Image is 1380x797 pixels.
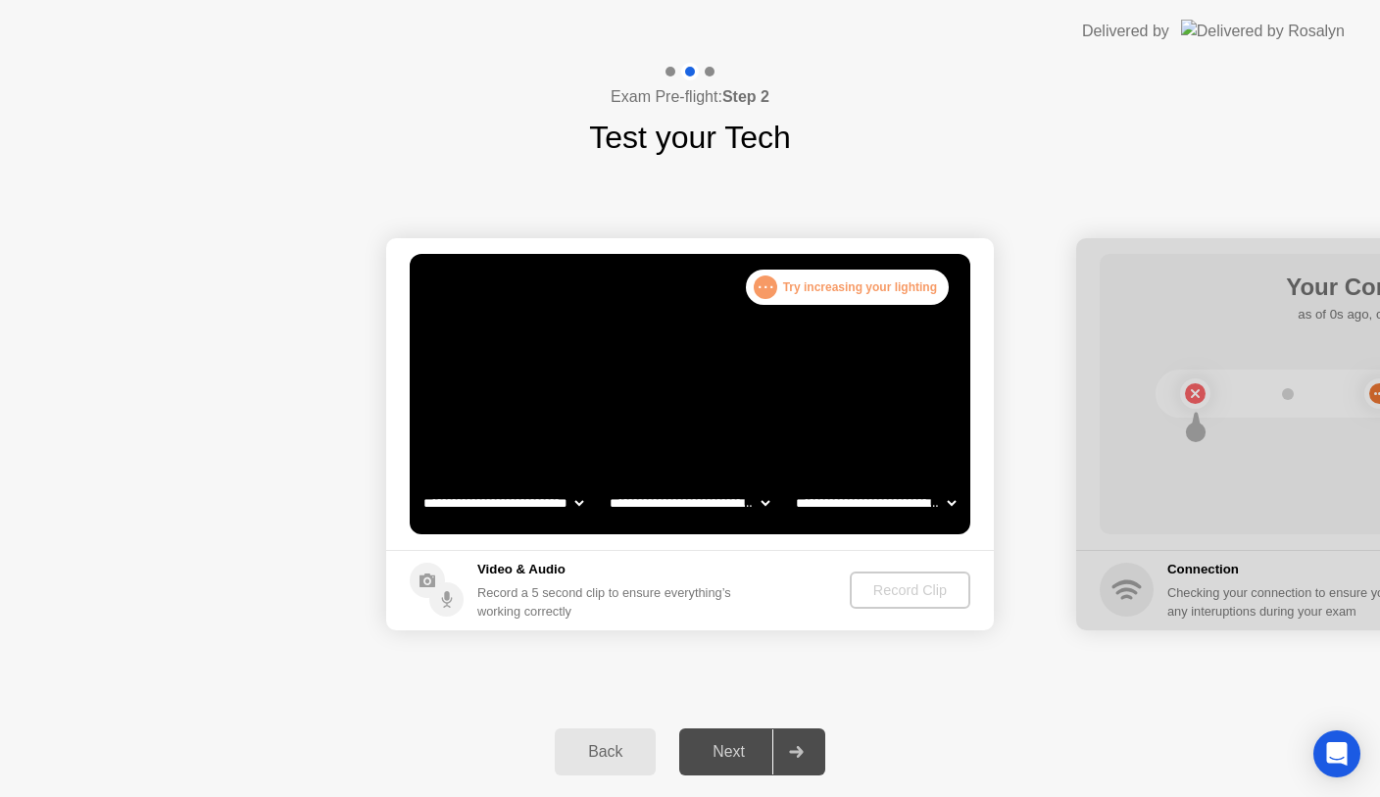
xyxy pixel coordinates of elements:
div: Record a 5 second clip to ensure everything’s working correctly [477,583,739,621]
div: Delivered by [1082,20,1169,43]
button: Record Clip [850,572,970,609]
b: Step 2 [722,88,769,105]
button: Back [555,728,656,775]
h5: Video & Audio [477,560,739,579]
div: Try increasing your lighting [746,270,949,305]
select: Available cameras [419,483,587,523]
h1: Test your Tech [589,114,791,161]
div: . . . [754,275,777,299]
div: Next [685,743,772,761]
img: Delivered by Rosalyn [1181,20,1345,42]
div: Record Clip [858,582,962,598]
button: Next [679,728,825,775]
div: Back [561,743,650,761]
div: Open Intercom Messenger [1313,730,1360,777]
select: Available microphones [792,483,960,523]
h4: Exam Pre-flight: [611,85,769,109]
select: Available speakers [606,483,773,523]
